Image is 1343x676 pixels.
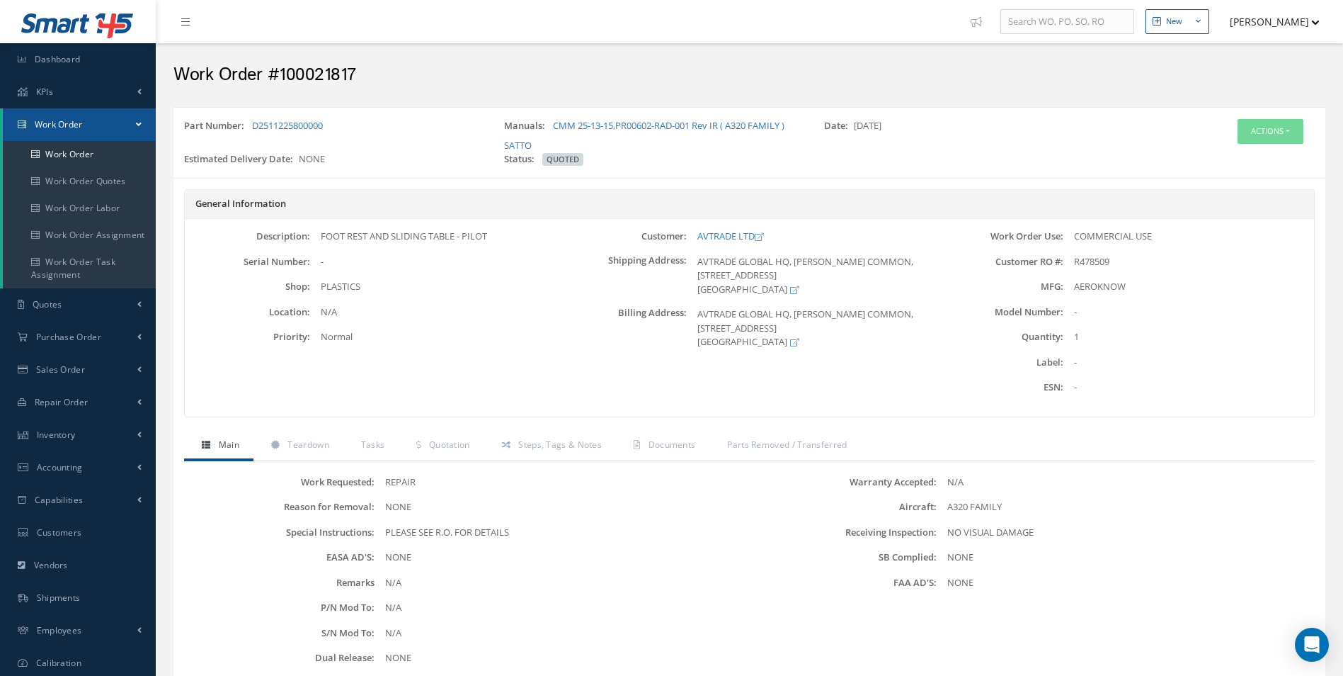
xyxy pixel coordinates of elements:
a: Work Order Assignment [3,222,156,249]
label: SB Complied: [750,552,937,563]
span: Vendors [34,559,68,571]
label: Quantity: [937,332,1063,342]
label: Status: [504,152,540,167]
label: Date: [824,119,854,133]
label: Model Number: [937,307,1063,317]
label: P/N Mod To: [188,602,375,613]
div: NONE [937,551,1311,565]
div: REPAIR [375,475,749,490]
a: Quotation [399,432,484,461]
div: COMMERCIAL USE [1063,230,1314,244]
div: FOOT REST AND SLIDING TABLE - PILOT [310,230,561,244]
label: Dual Release: [188,653,375,663]
div: Open Intercom Messenger [1295,628,1329,662]
div: NONE [375,651,749,665]
span: Calibration [36,657,81,669]
div: NO VISUAL DAMAGE [937,526,1311,540]
div: A320 FAMILY [937,500,1311,514]
span: Customers [37,526,82,539]
label: Location: [185,307,310,317]
label: Customer: [561,231,687,242]
label: Reason for Removal: [188,502,375,512]
label: Estimated Delivery Date: [184,152,299,167]
a: Main [184,432,253,461]
span: Steps, Tags & Notes [518,439,602,451]
span: KPIs [36,86,53,98]
div: NONE [375,551,749,565]
label: Serial Number: [185,257,310,267]
label: Work Requested: [188,477,375,488]
span: Parts Removed / Transferred [727,439,847,451]
div: N/A [937,475,1311,490]
label: Manuals: [504,119,551,133]
span: Shipments [37,592,81,604]
label: Label: [937,357,1063,368]
label: Shop: [185,281,310,292]
label: Work Order Use: [937,231,1063,242]
a: AVTRADE LTD [697,230,763,242]
a: D2511225800000 [252,119,323,132]
label: Shipping Address: [561,255,687,297]
span: Sales Order [36,364,85,376]
label: FAA AD'S: [750,578,937,588]
h2: Work Order #100021817 [173,64,1325,86]
div: - [1063,356,1314,370]
div: N/A [375,601,749,615]
span: Employees [37,624,82,636]
a: Work Order Quotes [3,168,156,195]
div: AEROKNOW [1063,280,1314,294]
span: Repair Order [35,396,88,408]
a: Work Order Task Assignment [3,249,156,288]
a: Steps, Tags & Notes [484,432,616,461]
span: Purchase Order [36,331,101,343]
label: Receiving Inspection: [750,527,937,538]
a: Work Order Labor [3,195,156,222]
a: CMM 25-13-15 [553,119,613,132]
label: Description: [185,231,310,242]
h5: General Information [195,198,1303,210]
label: ESN: [937,382,1063,393]
div: Normal [310,330,561,344]
a: Parts Removed / Transferred [709,432,861,461]
div: AVTRADE GLOBAL HQ, [PERSON_NAME] COMMON, [STREET_ADDRESS] [GEOGRAPHIC_DATA] [687,255,937,297]
label: Priority: [185,332,310,342]
label: EASA AD'S: [188,552,375,563]
a: Teardown [253,432,343,461]
button: New [1145,9,1209,34]
div: N/A [310,305,561,320]
span: Dashboard [35,53,81,65]
input: Search WO, PO, SO, RO [1000,9,1134,35]
label: Billing Address: [561,308,687,349]
label: Remarks [188,578,375,588]
div: - [1063,381,1314,395]
span: Inventory [37,429,76,441]
span: QUOTED [542,153,583,166]
div: NONE [173,152,493,172]
a: Work Order [3,141,156,168]
label: Warranty Accepted: [750,477,937,488]
div: - [1063,305,1314,320]
label: Part Number: [184,119,250,133]
div: 1 [1063,330,1314,344]
a: Documents [616,432,709,461]
span: Quotation [429,439,470,451]
label: Special Instructions: [188,527,375,538]
div: NONE [937,576,1311,590]
span: Accounting [37,461,83,473]
a: Tasks [343,432,399,461]
label: Aircraft: [750,502,937,512]
div: N/A [375,626,749,641]
div: PLEASE SEE R.O. FOR DETAILS [375,526,749,540]
div: N/A [375,576,749,590]
span: Main [219,439,239,451]
label: Customer RO #: [937,257,1063,267]
span: Capabilities [35,494,84,506]
button: [PERSON_NAME] [1216,8,1320,35]
span: Quotes [33,298,62,310]
span: R478509 [1074,255,1109,268]
label: MFG: [937,281,1063,292]
div: AVTRADE GLOBAL HQ, [PERSON_NAME] COMMON, [STREET_ADDRESS] [GEOGRAPHIC_DATA] [687,308,937,349]
div: , [493,119,813,152]
label: S/N Mod To: [188,628,375,638]
span: Work Order [35,118,83,130]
